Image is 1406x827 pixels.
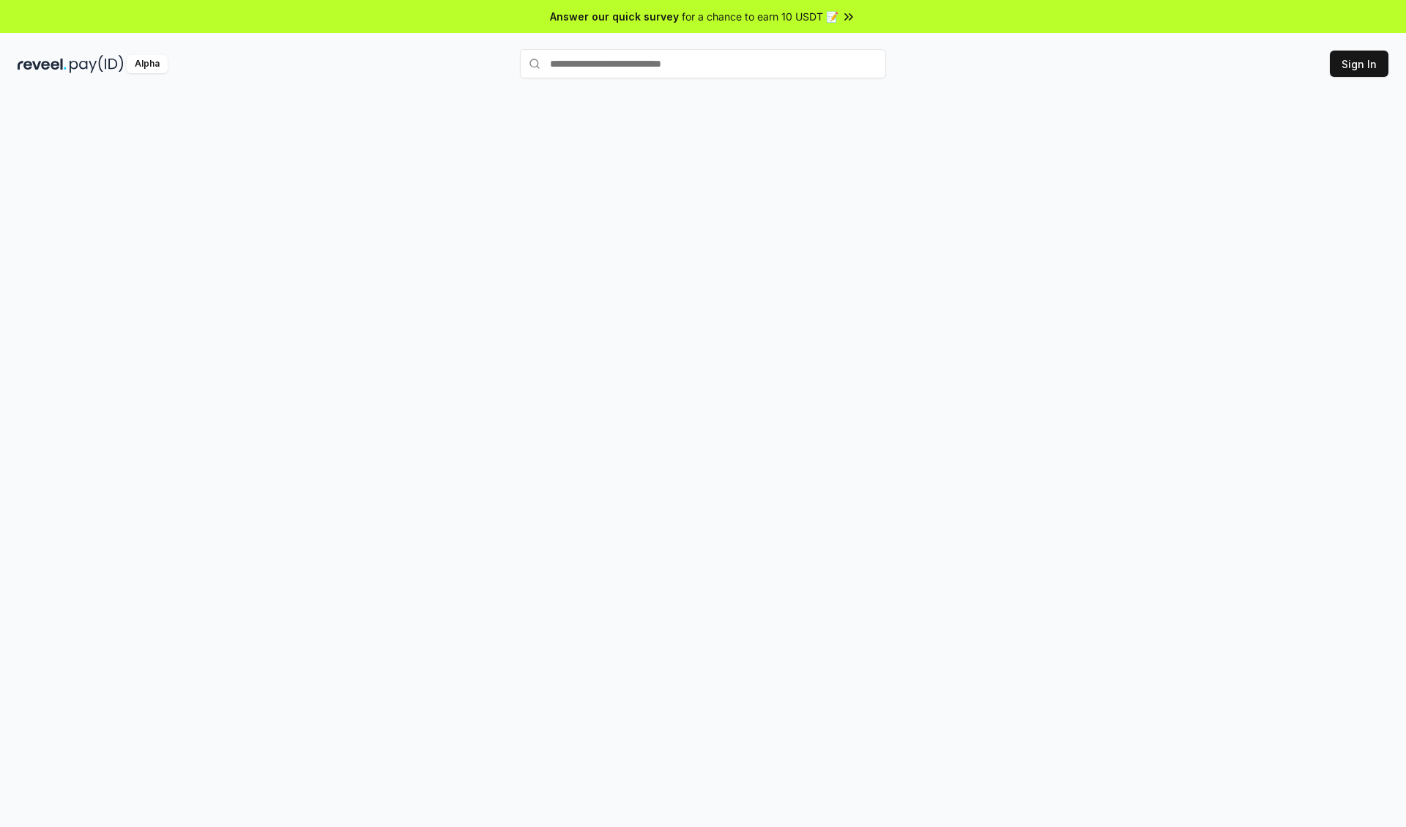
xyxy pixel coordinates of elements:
button: Sign In [1330,51,1388,77]
span: Answer our quick survey [550,9,679,24]
div: Alpha [127,55,168,73]
span: for a chance to earn 10 USDT 📝 [682,9,838,24]
img: pay_id [70,55,124,73]
img: reveel_dark [18,55,67,73]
